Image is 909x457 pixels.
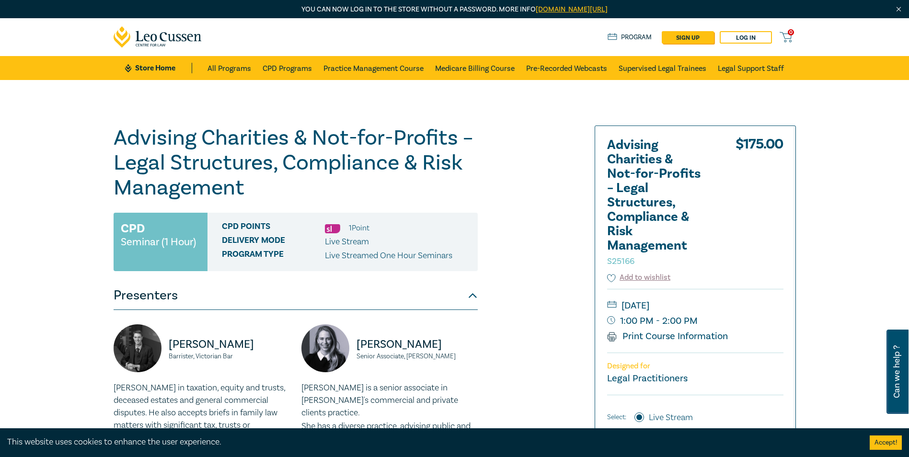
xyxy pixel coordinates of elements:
[263,56,312,80] a: CPD Programs
[7,436,855,448] div: This website uses cookies to enhance the user experience.
[323,56,424,80] a: Practice Management Course
[607,272,671,283] button: Add to wishlist
[357,337,478,352] p: [PERSON_NAME]
[222,236,325,248] span: Delivery Mode
[662,31,714,44] a: sign up
[349,222,369,234] li: 1 Point
[169,353,290,360] small: Barrister, Victorian Bar
[222,250,325,262] span: Program type
[870,435,902,450] button: Accept cookies
[718,56,784,80] a: Legal Support Staff
[435,56,515,80] a: Medicare Billing Course
[607,138,713,267] h2: Advising Charities & Not-for-Profits – Legal Structures, Compliance & Risk Management
[169,337,290,352] p: [PERSON_NAME]
[607,313,783,329] small: 1:00 PM - 2:00 PM
[608,32,652,43] a: Program
[114,324,161,372] img: https://s3.ap-southeast-2.amazonaws.com/leo-cussen-store-production-content/Contacts/Andrew%20Spi...
[607,412,626,423] span: Select:
[121,237,196,247] small: Seminar (1 Hour)
[736,138,783,272] div: $ 175.00
[357,353,478,360] small: Senior Associate, [PERSON_NAME]
[121,220,145,237] h3: CPD
[114,382,290,444] p: [PERSON_NAME] in taxation, equity and trusts, deceased estates and general commercial disputes. H...
[114,281,478,310] button: Presenters
[526,56,607,80] a: Pre-Recorded Webcasts
[607,372,688,385] small: Legal Practitioners
[607,298,783,313] small: [DATE]
[222,222,325,234] span: CPD Points
[114,126,478,200] h1: Advising Charities & Not-for-Profits – Legal Structures, Compliance & Risk Management
[325,236,369,247] span: Live Stream
[301,324,349,372] img: https://s3.ap-southeast-2.amazonaws.com/leo-cussen-store-production-content/Contacts/Jessica%20Wi...
[325,250,452,262] p: Live Streamed One Hour Seminars
[892,335,901,408] span: Can we help ?
[325,224,340,233] img: Substantive Law
[649,411,693,424] label: Live Stream
[607,256,634,267] small: S25166
[607,362,783,371] p: Designed for
[301,382,478,419] p: [PERSON_NAME] is a senior associate in [PERSON_NAME]'s commercial and private clients practice.
[536,5,608,14] a: [DOMAIN_NAME][URL]
[788,29,794,35] span: 0
[607,330,728,343] a: Print Course Information
[895,5,903,13] img: Close
[720,31,772,44] a: Log in
[114,4,796,15] p: You can now log in to the store without a password. More info
[619,56,706,80] a: Supervised Legal Trainees
[207,56,251,80] a: All Programs
[301,420,478,445] p: She has a diverse practice, advising public and private corporations, high-net-worth
[125,63,192,73] a: Store Home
